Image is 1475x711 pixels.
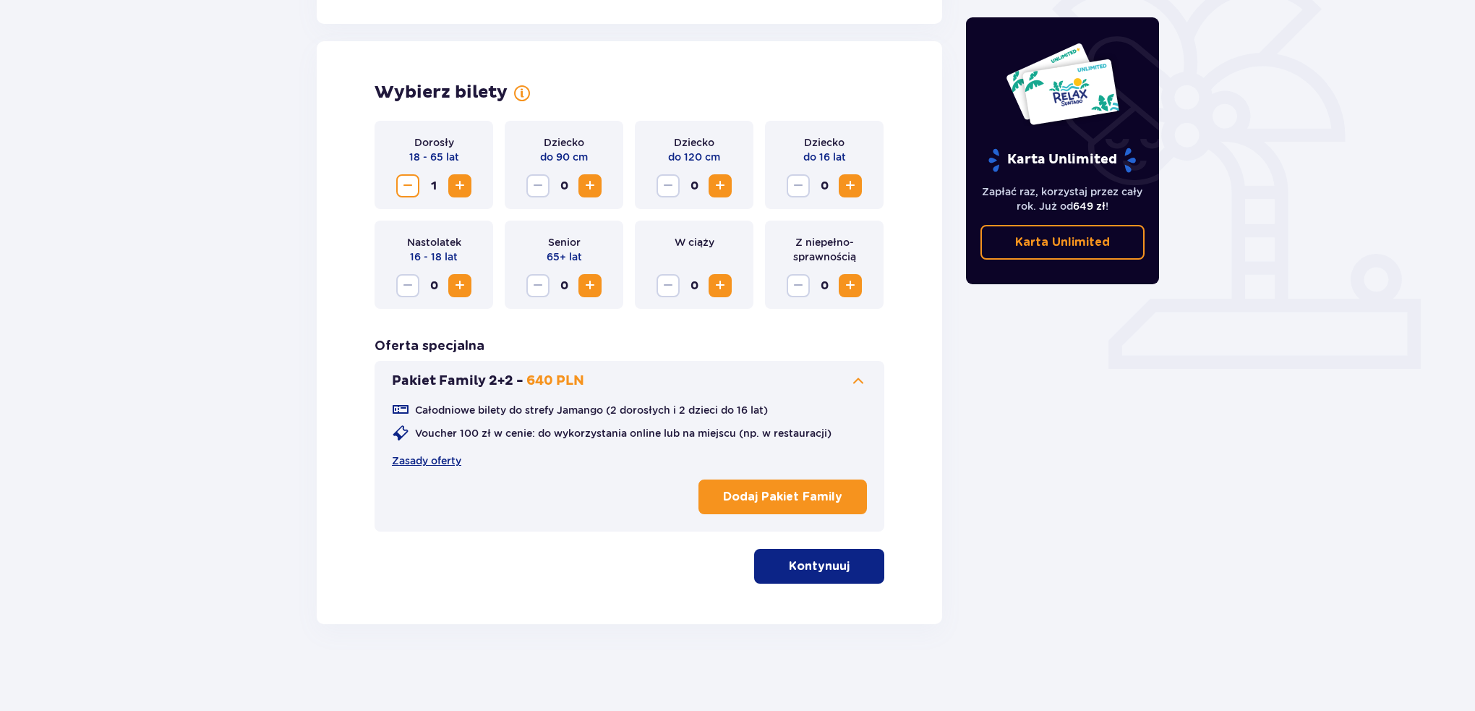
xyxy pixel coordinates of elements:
[552,274,576,297] span: 0
[396,174,419,197] button: Decrease
[540,150,588,164] p: do 90 cm
[1073,200,1106,212] span: 649 zł
[552,174,576,197] span: 0
[723,489,842,505] p: Dodaj Pakiet Family
[414,135,454,150] p: Dorosły
[407,235,461,250] p: Nastolatek
[987,148,1137,173] p: Karta Unlimited
[544,135,584,150] p: Dziecko
[547,250,582,264] p: 65+ lat
[980,184,1145,213] p: Zapłać raz, korzystaj przez cały rok. Już od !
[683,174,706,197] span: 0
[375,82,508,103] p: Wybierz bilety
[578,274,602,297] button: Increase
[754,549,884,584] button: Kontynuuj
[709,174,732,197] button: Increase
[422,174,445,197] span: 1
[415,426,831,440] p: Voucher 100 zł w cenie: do wykorzystania online lub na miejscu (np. w restauracji)
[709,274,732,297] button: Increase
[789,558,850,574] p: Kontynuuj
[1015,234,1110,250] p: Karta Unlimited
[698,480,867,514] button: Dodaj Pakiet Family
[787,274,810,297] button: Decrease
[448,274,471,297] button: Increase
[392,372,867,390] button: Pakiet Family 2+2 -640 PLN
[668,150,720,164] p: do 120 cm
[777,235,872,264] p: Z niepełno­sprawnością
[683,274,706,297] span: 0
[375,338,484,355] p: Oferta specjalna
[448,174,471,197] button: Increase
[803,150,846,164] p: do 16 lat
[409,150,459,164] p: 18 - 65 lat
[980,225,1145,260] a: Karta Unlimited
[657,274,680,297] button: Decrease
[392,372,523,390] p: Pakiet Family 2+2 -
[787,174,810,197] button: Decrease
[675,235,714,250] p: W ciąży
[548,235,581,250] p: Senior
[804,135,845,150] p: Dziecko
[578,174,602,197] button: Increase
[415,403,768,417] p: Całodniowe bilety do strefy Jamango (2 dorosłych i 2 dzieci do 16 lat)
[813,274,836,297] span: 0
[526,274,550,297] button: Decrease
[410,250,458,264] p: 16 - 18 lat
[526,174,550,197] button: Decrease
[839,274,862,297] button: Increase
[392,454,461,468] a: Zasady oferty
[813,174,836,197] span: 0
[657,174,680,197] button: Decrease
[422,274,445,297] span: 0
[396,274,419,297] button: Decrease
[839,174,862,197] button: Increase
[526,372,584,390] p: 640 PLN
[674,135,714,150] p: Dziecko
